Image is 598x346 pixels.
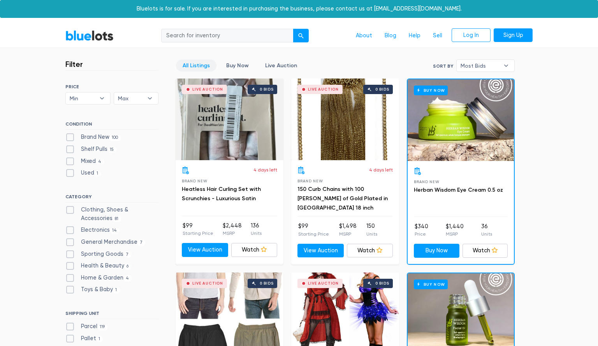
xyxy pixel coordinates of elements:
[65,206,158,222] label: Clothing, Shoes & Accessories
[65,322,107,331] label: Parcel
[297,179,323,183] span: Brand New
[494,28,533,42] a: Sign Up
[192,281,223,285] div: Live Auction
[260,281,274,285] div: 0 bids
[94,93,110,104] b: ▾
[259,59,304,72] a: Live Auction
[65,157,104,166] label: Mixed
[347,244,393,258] a: Watch
[498,60,514,72] b: ▾
[65,226,120,234] label: Electronics
[251,222,262,237] li: 136
[94,171,101,177] span: 1
[65,285,120,294] label: Toys & Baby
[96,159,104,165] span: 4
[65,334,103,343] label: Pallet
[161,29,294,43] input: Search for inventory
[463,244,508,258] a: Watch
[118,93,144,104] span: Max
[65,133,121,142] label: Brand New
[124,264,131,270] span: 6
[414,187,503,193] a: Herban Wisdom Eye Cream 0.5 oz
[109,135,121,141] span: 100
[298,222,329,238] li: $99
[297,186,388,211] a: 150 Curb Chains with 100 [PERSON_NAME] of Gold Plated in [GEOGRAPHIC_DATA] 18 inch
[123,275,132,281] span: 4
[298,231,329,238] p: Starting Price
[176,79,283,160] a: Live Auction 0 bids
[70,93,95,104] span: Min
[110,228,120,234] span: 14
[182,186,261,202] a: Heatless Hair Curling Set with Scrunchies - Luxurious Satin
[223,230,242,237] p: MSRP
[414,280,448,289] h6: Buy Now
[427,28,448,43] a: Sell
[183,222,213,237] li: $99
[251,230,262,237] p: Units
[375,87,389,91] div: 0 bids
[350,28,378,43] a: About
[231,243,278,257] a: Watch
[183,230,213,237] p: Starting Price
[375,281,389,285] div: 0 bids
[378,28,403,43] a: Blog
[113,287,120,294] span: 1
[65,121,158,130] h6: CONDITION
[65,145,116,154] label: Shelf Pulls
[65,169,101,177] label: Used
[403,28,427,43] a: Help
[414,244,459,258] a: Buy Now
[366,231,377,238] p: Units
[65,250,131,259] label: Sporting Goods
[123,252,131,258] span: 7
[65,30,114,41] a: BlueLots
[414,180,439,184] span: Brand New
[366,222,377,238] li: 150
[113,216,121,222] span: 81
[452,28,491,42] a: Log In
[369,166,393,173] p: 4 days left
[461,60,500,72] span: Most Bids
[415,231,428,238] p: Price
[446,222,464,238] li: $1,440
[223,222,242,237] li: $2,448
[339,231,357,238] p: MSRP
[97,324,107,330] span: 119
[65,311,158,319] h6: SHIPPING UNIT
[433,63,453,70] label: Sort By
[65,194,158,203] h6: CATEGORY
[142,93,158,104] b: ▾
[65,84,158,89] h6: PRICE
[65,274,132,282] label: Home & Garden
[107,147,116,153] span: 15
[339,222,357,238] li: $1,498
[176,59,216,72] a: All Listings
[414,86,448,95] h6: Buy Now
[308,281,339,285] div: Live Auction
[446,231,464,238] p: MSRP
[408,79,514,161] a: Buy Now
[253,166,277,173] p: 4 days left
[96,336,103,342] span: 1
[220,59,255,72] a: Buy Now
[65,262,131,270] label: Health & Beauty
[182,179,207,183] span: Brand New
[65,238,145,246] label: General Merchandise
[137,239,145,246] span: 7
[481,222,492,238] li: 36
[481,231,492,238] p: Units
[65,59,83,69] h3: Filter
[291,79,399,160] a: Live Auction 0 bids
[182,243,228,257] a: View Auction
[297,244,344,258] a: View Auction
[260,87,274,91] div: 0 bids
[308,87,339,91] div: Live Auction
[192,87,223,91] div: Live Auction
[415,222,428,238] li: $340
